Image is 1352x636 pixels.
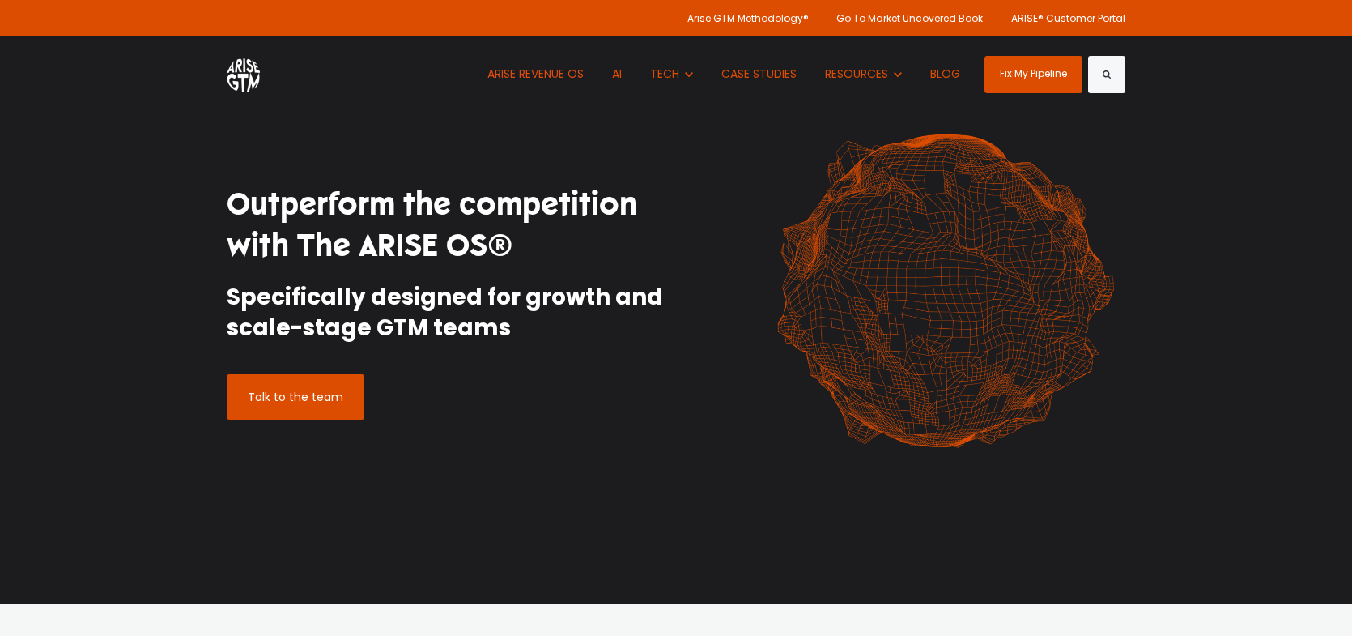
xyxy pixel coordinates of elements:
[227,56,260,92] img: ARISE GTM logo (1) white
[600,36,634,112] a: AI
[475,36,971,112] nav: Desktop navigation
[918,36,972,112] a: BLOG
[984,56,1082,93] a: Fix My Pipeline
[825,66,888,82] span: RESOURCES
[227,374,364,420] a: Talk to the team
[638,36,705,112] button: Show submenu for TECH TECH
[227,282,664,344] h2: Specifically designed for growth and scale-stage GTM teams
[765,117,1125,465] img: shape-61 orange
[227,184,664,267] h1: Outperform the competition with The ARISE OS®
[813,36,914,112] button: Show submenu for RESOURCES RESOURCES
[475,36,596,112] a: ARISE REVENUE OS
[709,36,809,112] a: CASE STUDIES
[650,66,679,82] span: TECH
[1088,56,1125,93] button: Search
